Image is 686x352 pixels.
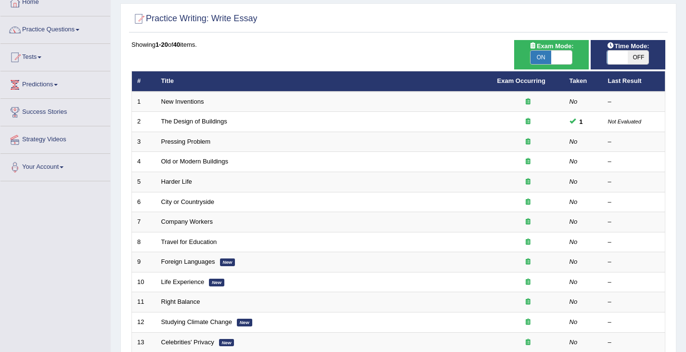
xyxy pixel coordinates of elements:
em: No [570,158,578,165]
a: Harder Life [161,178,192,185]
a: Pressing Problem [161,138,211,145]
em: No [570,178,578,185]
h2: Practice Writing: Write Essay [131,12,257,26]
em: No [570,318,578,325]
div: – [608,177,660,187]
div: – [608,257,660,267]
a: Practice Questions [0,16,110,41]
span: Time Mode: [603,41,653,51]
span: Exam Mode: [525,41,577,51]
div: Exam occurring question [497,257,559,267]
div: – [608,198,660,207]
span: ON [531,51,551,64]
div: – [608,318,660,327]
div: Showing of items. [131,40,665,49]
a: Old or Modern Buildings [161,158,228,165]
div: Exam occurring question [497,338,559,347]
a: New Inventions [161,98,204,105]
td: 2 [132,112,156,132]
div: Exam occurring question [497,278,559,287]
div: Exam occurring question [497,217,559,227]
a: Life Experience [161,278,205,285]
th: Taken [564,71,603,92]
div: Exam occurring question [497,157,559,166]
em: No [570,218,578,225]
td: 3 [132,132,156,152]
td: 10 [132,272,156,292]
div: Exam occurring question [497,177,559,187]
em: No [570,98,578,105]
th: Last Result [603,71,665,92]
div: – [608,338,660,347]
div: Show exams occurring in exams [514,40,589,69]
a: Tests [0,44,110,68]
th: # [132,71,156,92]
a: Success Stories [0,99,110,123]
a: Foreign Languages [161,258,215,265]
div: – [608,137,660,147]
em: No [570,298,578,305]
em: New [237,319,252,326]
span: OFF [628,51,648,64]
em: New [209,279,224,286]
div: – [608,298,660,307]
small: Not Evaluated [608,119,641,124]
td: 11 [132,292,156,312]
a: Right Balance [161,298,200,305]
em: No [570,138,578,145]
div: – [608,217,660,227]
td: 12 [132,312,156,332]
th: Title [156,71,492,92]
div: Exam occurring question [497,117,559,126]
td: 9 [132,252,156,272]
div: Exam occurring question [497,198,559,207]
a: Celebrities' Privacy [161,338,214,346]
div: – [608,278,660,287]
div: Exam occurring question [497,97,559,107]
a: Travel for Education [161,238,217,245]
div: – [608,97,660,107]
div: Exam occurring question [497,137,559,147]
td: 1 [132,92,156,112]
div: – [608,238,660,247]
a: The Design of Buildings [161,118,227,125]
span: You can still take this question [576,117,587,127]
em: No [570,338,578,346]
em: No [570,258,578,265]
div: Exam occurring question [497,318,559,327]
a: Predictions [0,71,110,95]
em: No [570,278,578,285]
b: 40 [173,41,180,48]
a: Your Account [0,154,110,178]
a: Exam Occurring [497,77,545,84]
em: No [570,238,578,245]
a: Strategy Videos [0,126,110,150]
div: – [608,157,660,166]
td: 4 [132,152,156,172]
a: City or Countryside [161,198,215,205]
td: 5 [132,172,156,192]
div: Exam occurring question [497,298,559,307]
em: New [220,258,235,266]
a: Studying Climate Change [161,318,232,325]
div: Exam occurring question [497,238,559,247]
em: No [570,198,578,205]
td: 6 [132,192,156,212]
em: New [219,339,234,347]
td: 7 [132,212,156,232]
a: Company Workers [161,218,213,225]
b: 1-20 [155,41,168,48]
td: 8 [132,232,156,252]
